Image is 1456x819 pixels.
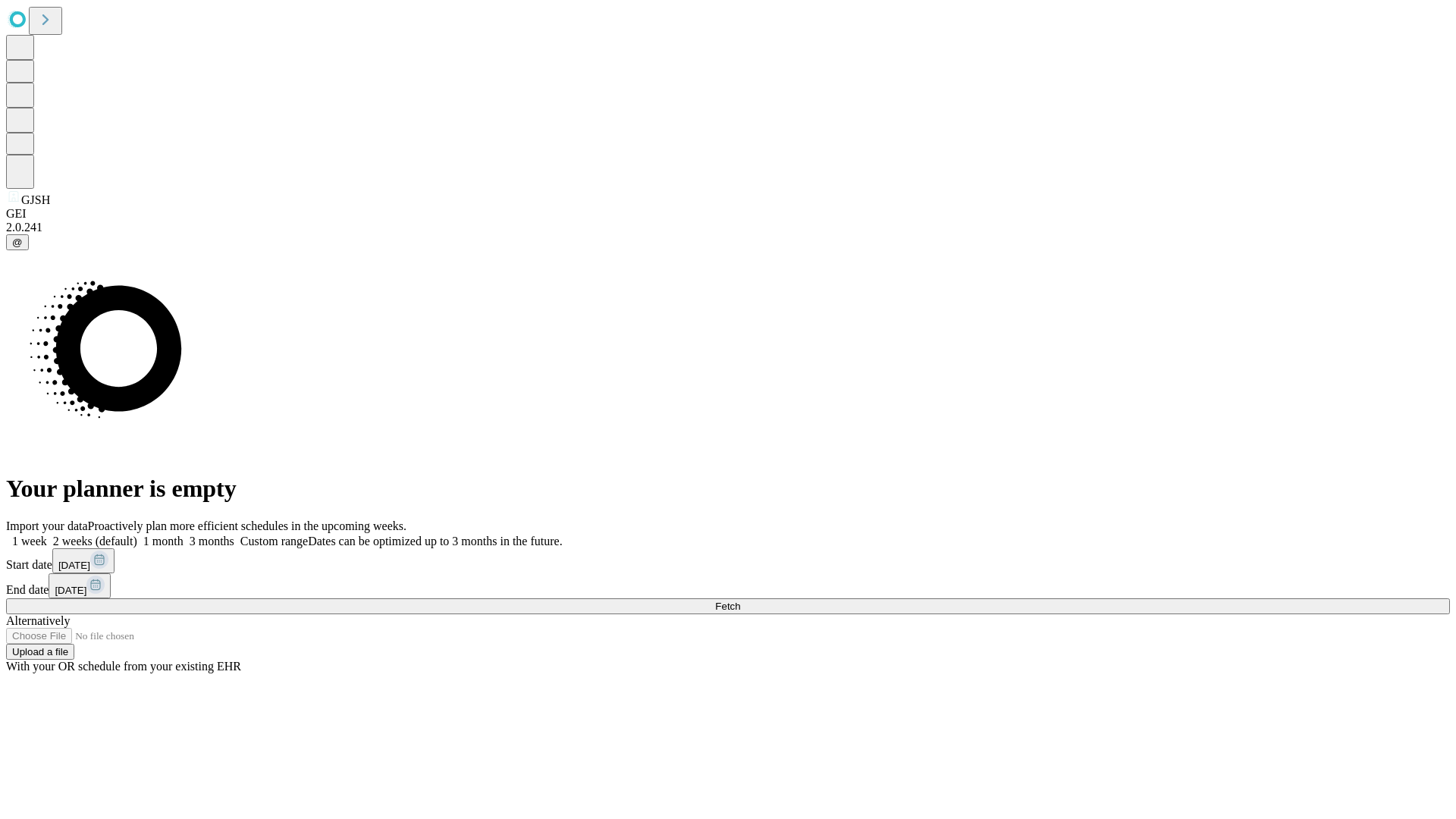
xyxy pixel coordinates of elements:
span: Fetch [715,601,740,612]
span: 1 week [12,535,47,548]
span: 1 month [143,535,184,548]
button: Fetch [6,598,1450,614]
span: [DATE] [55,585,86,596]
span: Custom range [240,535,308,548]
span: Import your data [6,519,88,532]
span: 3 months [190,535,234,548]
div: GEI [6,207,1450,221]
span: GJSH [21,193,50,206]
span: With your OR schedule from your existing EHR [6,660,241,673]
button: [DATE] [52,548,115,573]
span: @ [12,237,23,248]
div: 2.0.241 [6,221,1450,234]
button: @ [6,234,29,250]
span: [DATE] [58,560,90,571]
h1: Your planner is empty [6,475,1450,503]
button: Upload a file [6,644,74,660]
span: Alternatively [6,614,70,627]
span: Proactively plan more efficient schedules in the upcoming weeks. [88,519,406,532]
span: 2 weeks (default) [53,535,137,548]
button: [DATE] [49,573,111,598]
div: Start date [6,548,1450,573]
span: Dates can be optimized up to 3 months in the future. [308,535,562,548]
div: End date [6,573,1450,598]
